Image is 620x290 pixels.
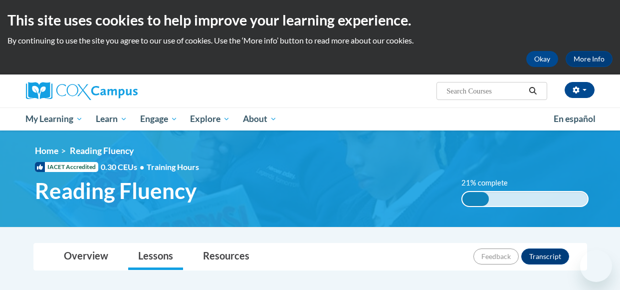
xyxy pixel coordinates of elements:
[184,107,236,130] a: Explore
[140,162,144,171] span: •
[35,162,98,172] span: IACET Accredited
[18,107,602,130] div: Main menu
[565,82,595,98] button: Account Settings
[96,113,127,125] span: Learn
[521,248,569,264] button: Transcript
[236,107,283,130] a: About
[243,113,277,125] span: About
[7,35,613,46] p: By continuing to use the site you agree to our use of cookies. Use the ‘More info’ button to read...
[147,162,199,171] span: Training Hours
[547,108,602,129] a: En español
[70,145,134,156] span: Reading Fluency
[128,243,183,270] a: Lessons
[101,161,147,172] span: 0.30 CEUs
[54,243,118,270] a: Overview
[134,107,184,130] a: Engage
[462,192,489,206] div: 21% complete
[526,51,558,67] button: Okay
[35,145,58,156] a: Home
[26,82,138,100] img: Cox Campus
[461,177,519,188] label: 21% complete
[445,85,525,97] input: Search Courses
[7,10,613,30] h2: This site uses cookies to help improve your learning experience.
[26,82,206,100] a: Cox Campus
[89,107,134,130] a: Learn
[473,248,519,264] button: Feedback
[193,243,259,270] a: Resources
[19,107,90,130] a: My Learning
[25,113,83,125] span: My Learning
[140,113,178,125] span: Engage
[554,113,596,124] span: En español
[190,113,230,125] span: Explore
[525,85,540,97] button: Search
[566,51,613,67] a: More Info
[580,250,612,282] iframe: Button to launch messaging window
[35,177,197,204] span: Reading Fluency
